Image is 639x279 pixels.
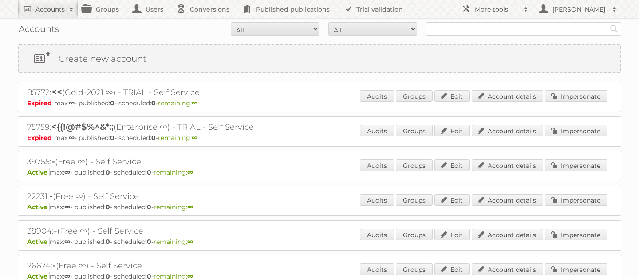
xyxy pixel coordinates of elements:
span: remaining: [154,238,193,246]
a: Groups [396,125,433,136]
a: Account details [472,229,543,240]
a: Groups [396,194,433,206]
a: Impersonate [545,229,607,240]
h2: [PERSON_NAME] [550,5,608,14]
span: - [52,260,56,271]
span: remaining: [154,203,193,211]
span: Active [27,168,50,176]
a: Groups [396,229,433,240]
a: Edit [434,263,470,275]
h2: 75759: (Enterprise ∞) - TRIAL - Self Service [27,121,338,133]
a: Account details [472,194,543,206]
input: Search [607,22,621,36]
a: Account details [472,263,543,275]
a: Audits [360,194,394,206]
strong: 0 [147,203,151,211]
p: max: - published: - scheduled: - [27,134,612,142]
p: max: - published: - scheduled: - [27,99,612,107]
strong: 0 [106,168,110,176]
span: - [49,191,53,201]
a: Edit [434,90,470,102]
span: <{(!@#$%^&*:; [51,121,114,132]
a: Impersonate [545,90,607,102]
a: Account details [472,159,543,171]
strong: 0 [110,134,114,142]
a: Audits [360,125,394,136]
h2: More tools [475,5,519,14]
span: remaining: [158,99,197,107]
h2: 38904: (Free ∞) - Self Service [27,225,338,237]
a: Account details [472,90,543,102]
a: Impersonate [545,194,607,206]
strong: ∞ [64,168,70,176]
h2: 85772: (Gold-2021 ∞) - TRIAL - Self Service [27,87,338,98]
strong: ∞ [64,203,70,211]
strong: ∞ [69,134,75,142]
strong: 0 [151,134,156,142]
span: - [54,225,57,236]
a: Groups [396,159,433,171]
a: Groups [396,263,433,275]
span: Expired [27,99,54,107]
span: remaining: [154,168,193,176]
h2: 39755: (Free ∞) - Self Service [27,156,338,167]
span: remaining: [158,134,197,142]
strong: ∞ [192,134,197,142]
a: Audits [360,90,394,102]
p: max: - published: - scheduled: - [27,238,612,246]
a: Audits [360,159,394,171]
strong: 0 [147,238,151,246]
a: Impersonate [545,263,607,275]
strong: 0 [106,238,110,246]
a: Impersonate [545,159,607,171]
a: Create new account [19,45,620,72]
a: Audits [360,229,394,240]
strong: ∞ [187,168,193,176]
strong: 0 [106,203,110,211]
a: Edit [434,159,470,171]
strong: ∞ [187,238,193,246]
h2: 22231: (Free ∞) - Self Service [27,191,338,202]
a: Impersonate [545,125,607,136]
a: Account details [472,125,543,136]
a: Edit [434,194,470,206]
strong: 0 [147,168,151,176]
a: Groups [396,90,433,102]
p: max: - published: - scheduled: - [27,203,612,211]
h2: 26674: (Free ∞) - Self Service [27,260,338,271]
strong: ∞ [192,99,197,107]
a: Edit [434,229,470,240]
span: << [51,87,62,97]
strong: ∞ [69,99,75,107]
strong: 0 [151,99,156,107]
strong: ∞ [64,238,70,246]
a: Edit [434,125,470,136]
h2: Accounts [35,5,65,14]
strong: ∞ [187,203,193,211]
a: Audits [360,263,394,275]
span: Expired [27,134,54,142]
span: - [51,156,55,167]
span: Active [27,238,50,246]
p: max: - published: - scheduled: - [27,168,612,176]
span: Active [27,203,50,211]
strong: 0 [110,99,114,107]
